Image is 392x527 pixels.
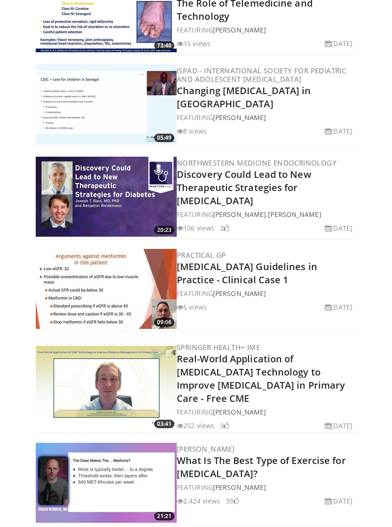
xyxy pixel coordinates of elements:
[213,289,266,298] a: [PERSON_NAME]
[36,64,177,144] a: 05:49
[325,496,353,506] li: [DATE]
[177,454,346,480] a: What Is The Best Type of Exercise for [MEDICAL_DATA]?
[154,512,174,520] span: 21:21
[177,39,211,48] li: 15 views
[154,134,174,142] span: 05:49
[177,352,345,405] a: Real-World Application of [MEDICAL_DATA] Technology to Improve [MEDICAL_DATA] in Primary Care - F...
[325,302,353,312] li: [DATE]
[177,168,311,207] a: Discovery Could Lead to New Therapeutic Strategies for [MEDICAL_DATA]
[177,343,260,352] a: Springer Health+ IME
[36,157,177,237] img: 6ed17bed-b25d-48b6-bf3e-7cdc9875561d.300x170_q85_crop-smart_upscale.jpg
[177,407,356,417] div: FEATURING
[36,346,177,426] img: f2d91e5d-21bc-45e2-9332-1325c2a0d9f9.300x170_q85_crop-smart_upscale.jpg
[177,112,356,122] div: FEATURING
[177,209,356,219] div: FEATURING ,
[177,302,207,312] li: 5 views
[325,126,353,136] li: [DATE]
[213,483,266,492] a: [PERSON_NAME]
[177,126,207,136] li: 8 views
[325,39,353,48] li: [DATE]
[154,41,174,50] span: 73:40
[325,223,353,233] li: [DATE]
[177,25,356,35] div: FEATURING
[36,64,177,144] img: 4694de23-9560-43d7-a29d-ea9ccd86e7ab.300x170_q85_crop-smart_upscale.jpg
[177,66,346,84] a: ISPAD - International Society for Pediatric and Adolescent [MEDICAL_DATA]
[177,496,220,506] li: 2,424 views
[213,25,266,34] a: [PERSON_NAME]
[177,482,356,492] div: FEATURING
[177,223,214,233] li: 106 views
[213,210,266,219] a: [PERSON_NAME]
[226,496,239,506] li: 39
[177,250,226,260] a: Practical GP
[36,249,177,329] img: 5e9c8460-403d-4f82-bbbb-207b2f4f4d6e.300x170_q85_crop-smart_upscale.jpg
[220,421,229,431] li: 3
[154,226,174,234] span: 20:23
[177,288,356,298] div: FEATURING
[177,421,214,431] li: 252 views
[177,260,317,286] a: [MEDICAL_DATA] Guidelines in Practice - Clinical Case 1
[154,420,174,428] span: 03:41
[268,210,321,219] a: [PERSON_NAME]
[177,444,235,454] a: [PERSON_NAME]
[177,84,311,110] a: Changing [MEDICAL_DATA] in [GEOGRAPHIC_DATA]
[36,346,177,426] a: 03:41
[325,421,353,431] li: [DATE]
[154,318,174,327] span: 09:06
[36,443,177,523] img: 7924c15d-57f9-4e51-9b9d-7ba488af28a1.300x170_q85_crop-smart_upscale.jpg
[36,249,177,329] a: 09:06
[213,407,266,416] a: [PERSON_NAME]
[220,223,229,233] li: 2
[36,443,177,523] a: 21:21
[177,158,337,168] a: Northwestern Medicine Endocrinology
[36,157,177,237] a: 20:23
[213,113,266,122] a: [PERSON_NAME]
